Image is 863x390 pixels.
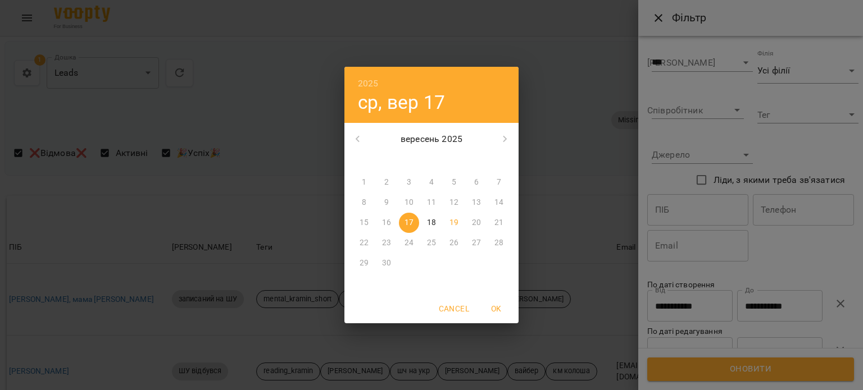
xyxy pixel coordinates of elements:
span: ср [399,155,419,167]
span: пн [354,155,374,167]
p: вересень 2025 [371,132,492,146]
span: нд [489,155,509,167]
p: 18 [427,217,436,228]
button: 2025 [358,76,379,91]
span: OK [483,302,510,315]
span: сб [466,155,487,167]
button: ср, вер 17 [358,91,445,114]
span: пт [444,155,464,167]
span: вт [376,155,397,167]
button: OK [478,299,514,319]
button: 18 [421,213,442,233]
p: 17 [405,217,414,228]
span: чт [421,155,442,167]
button: 17 [399,213,419,233]
span: Cancel [439,302,469,315]
button: 19 [444,213,464,233]
p: 19 [449,217,458,228]
button: Cancel [434,299,474,319]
